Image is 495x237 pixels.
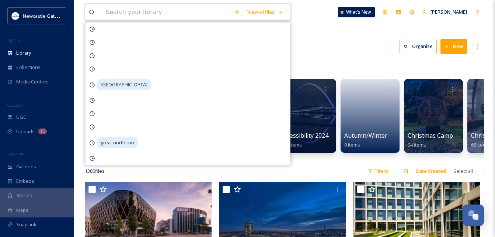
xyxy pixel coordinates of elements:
span: Uploads [16,128,35,135]
div: 11 [38,128,47,134]
span: [GEOGRAPHIC_DATA] [97,79,151,90]
div: Date Created [412,164,450,178]
a: Christmas Campaign94 items [408,132,465,148]
span: COLLECT [7,102,23,108]
span: Library [16,49,31,56]
button: Organise [400,39,437,54]
a: Autumn/Winter Partner Submissions 20250 items [344,132,461,148]
span: Collections [16,64,41,71]
span: 94 items [408,141,426,148]
span: Galleries [16,163,36,170]
input: Search your library [102,4,230,20]
a: Organise [400,39,440,54]
a: View all files [244,5,287,19]
a: INTEGRATIONCanvaView Items [85,75,148,153]
a: [PERSON_NAME] [418,5,471,19]
span: great north run [97,137,138,148]
img: DqD9wEUd_400x400.jpg [12,12,19,20]
span: [PERSON_NAME] [430,8,467,15]
span: Media Centres [16,78,49,85]
span: UGC [16,114,26,121]
span: Maps [16,207,28,214]
span: Accessibility 2024 [281,131,328,140]
span: 1380 file s [85,168,105,175]
span: Autumn/Winter Partner Submissions 2025 [344,131,461,140]
span: MEDIA [7,38,20,44]
span: 167 items [281,141,302,148]
span: 66 items [471,141,489,148]
a: What's New [338,7,375,17]
span: WIDGETS [7,152,24,157]
span: Newcastle Gateshead Initiative [23,12,91,19]
button: New [440,39,467,54]
span: Stories [16,192,32,199]
span: Christmas Campaign [408,131,465,140]
a: Accessibility 2024167 items [281,132,328,148]
div: Filters [364,164,392,178]
span: Embeds [16,178,34,185]
button: Open Chat [463,205,484,226]
span: SnapLink [16,221,36,228]
span: 0 items [344,141,360,148]
span: Select all [453,168,473,175]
